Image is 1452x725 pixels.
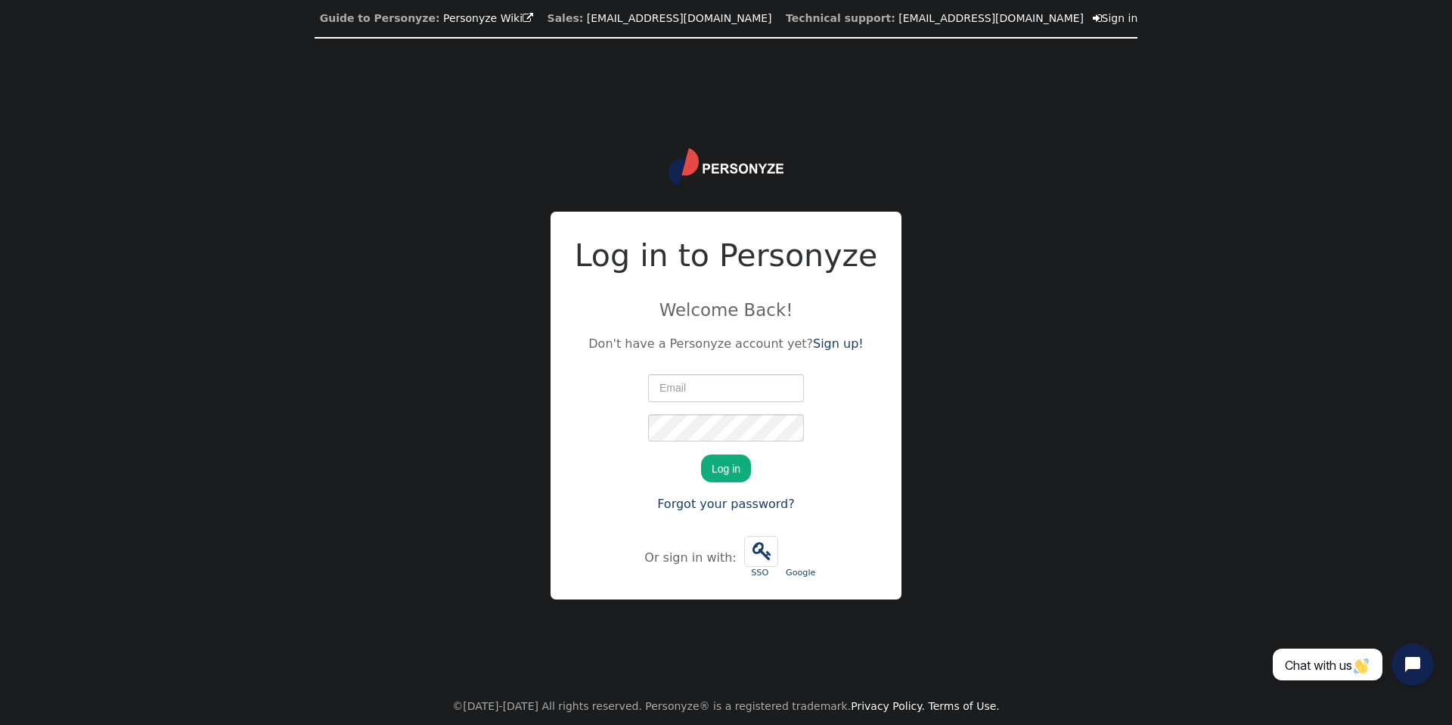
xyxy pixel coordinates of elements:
input: Email [648,374,804,401]
p: Don't have a Personyze account yet? [575,335,878,353]
img: logo.svg [669,148,783,186]
div: Or sign in with: [644,549,740,567]
a: Forgot your password? [657,497,795,511]
b: Technical support: [786,12,895,24]
a:  SSO [740,528,782,587]
a: Terms of Use. [929,700,1000,712]
a: [EMAIL_ADDRESS][DOMAIN_NAME] [898,12,1084,24]
b: Guide to Personyze: [320,12,440,24]
b: Sales: [548,12,584,24]
p: Welcome Back! [575,297,878,323]
button: Log in [701,454,751,482]
a: Privacy Policy. [851,700,925,712]
a: Sign up! [813,336,864,351]
span:  [523,13,533,23]
div: SSO [744,567,776,580]
a: [EMAIL_ADDRESS][DOMAIN_NAME] [587,12,772,24]
a: Personyze Wiki [443,12,533,24]
a: Google [782,529,820,587]
span:  [1093,13,1102,23]
span:  [745,537,777,566]
h2: Log in to Personyze [575,233,878,280]
center: ©[DATE]-[DATE] All rights reserved. Personyze® is a registered trademark. [452,688,1000,725]
div: Google [786,567,816,580]
a: Sign in [1093,12,1138,24]
iframe: Sign in with Google Button [777,535,825,569]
